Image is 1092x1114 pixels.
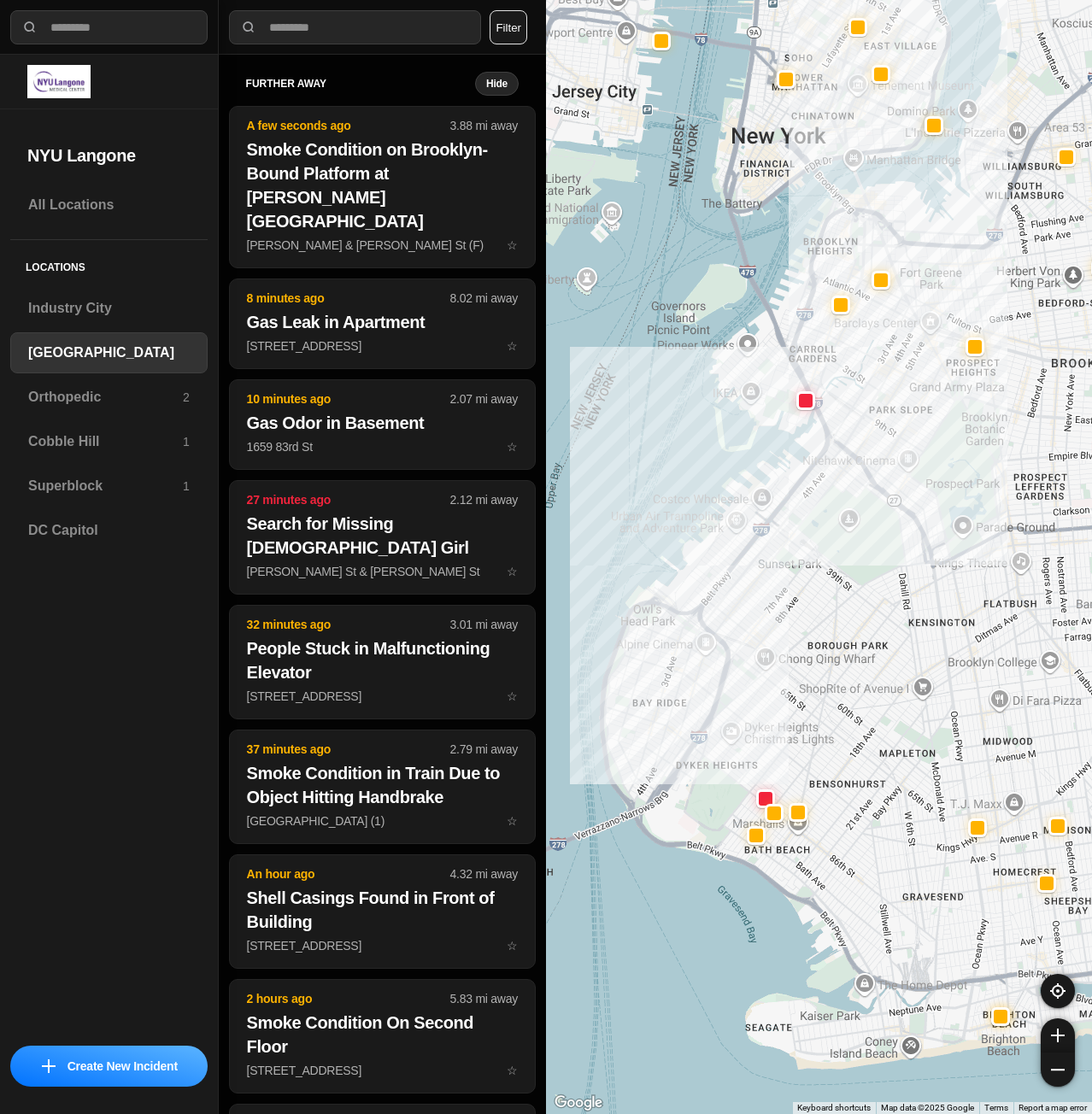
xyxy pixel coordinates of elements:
[229,1063,536,1077] a: 2 hours ago5.83 mi awaySmoke Condition On Second Floor[STREET_ADDRESS]star
[247,990,450,1007] p: 2 hours ago
[450,741,518,758] p: 2.79 mi away
[1019,1103,1087,1112] a: Report a map error
[450,865,518,882] p: 4.32 mi away
[247,512,518,560] h2: Search for Missing [DEMOGRAPHIC_DATA] Girl
[229,480,536,595] button: 27 minutes ago2.12 mi awaySearch for Missing [DEMOGRAPHIC_DATA] Girl[PERSON_NAME] St & [PERSON_NA...
[240,19,257,36] img: search
[507,339,518,353] span: star
[10,1046,208,1087] button: iconCreate New Incident
[550,1092,607,1114] img: Google
[229,938,536,953] a: An hour ago4.32 mi awayShell Casings Found in Front of Building[STREET_ADDRESS]star
[247,337,518,355] p: [STREET_ADDRESS]
[797,1102,871,1114] button: Keyboard shortcuts
[229,338,536,353] a: 8 minutes ago8.02 mi awayGas Leak in Apartment[STREET_ADDRESS]star
[247,310,518,334] h2: Gas Leak in Apartment
[10,421,208,462] a: Cobble Hill1
[247,491,450,508] p: 27 minutes ago
[247,237,518,254] p: [PERSON_NAME] & [PERSON_NAME] St (F)
[27,65,91,98] img: logo
[229,813,536,828] a: 37 minutes ago2.79 mi awaySmoke Condition in Train Due to Object Hitting Handbrake[GEOGRAPHIC_DAT...
[229,278,536,369] button: 8 minutes ago8.02 mi awayGas Leak in Apartment[STREET_ADDRESS]star
[450,117,518,134] p: 3.88 mi away
[229,564,536,578] a: 27 minutes ago2.12 mi awaySearch for Missing [DEMOGRAPHIC_DATA] Girl[PERSON_NAME] St & [PERSON_NA...
[247,1062,518,1079] p: [STREET_ADDRESS]
[450,990,518,1007] p: 5.83 mi away
[183,433,190,450] p: 1
[507,238,518,252] span: star
[450,390,518,407] p: 2.07 mi away
[1051,1063,1065,1076] img: zoom-out
[183,478,190,495] p: 1
[247,411,518,435] h2: Gas Odor in Basement
[247,390,450,407] p: 10 minutes ago
[247,937,518,954] p: [STREET_ADDRESS]
[28,195,190,215] h3: All Locations
[229,605,536,719] button: 32 minutes ago3.01 mi awayPeople Stuck in Malfunctioning Elevator[STREET_ADDRESS]star
[247,438,518,455] p: 1659 83rd St
[486,77,508,91] small: Hide
[68,1058,178,1075] p: Create New Incident
[1050,983,1066,999] img: recenter
[27,144,191,167] h2: NYU Langone
[507,689,518,703] span: star
[10,288,208,329] a: Industry City
[450,290,518,307] p: 8.02 mi away
[507,1064,518,1077] span: star
[247,290,450,307] p: 8 minutes ago
[1041,974,1075,1008] button: recenter
[10,185,208,226] a: All Locations
[984,1103,1008,1112] a: Terms (opens in new tab)
[1051,1029,1065,1042] img: zoom-in
[229,730,536,844] button: 37 minutes ago2.79 mi awaySmoke Condition in Train Due to Object Hitting Handbrake[GEOGRAPHIC_DAT...
[247,1011,518,1058] h2: Smoke Condition On Second Floor
[550,1092,607,1114] a: Open this area in Google Maps (opens a new window)
[28,520,190,541] h3: DC Capitol
[507,814,518,828] span: star
[507,565,518,578] span: star
[229,439,536,454] a: 10 minutes ago2.07 mi awayGas Odor in Basement1659 83rd Ststar
[247,741,450,758] p: 37 minutes ago
[229,379,536,470] button: 10 minutes ago2.07 mi awayGas Odor in Basement1659 83rd Ststar
[247,616,450,633] p: 32 minutes ago
[247,886,518,934] h2: Shell Casings Found in Front of Building
[42,1059,56,1073] img: icon
[247,865,450,882] p: An hour ago
[247,563,518,580] p: [PERSON_NAME] St & [PERSON_NAME] St
[10,466,208,507] a: Superblock1
[475,72,519,96] button: Hide
[1041,1018,1075,1052] button: zoom-in
[1041,1052,1075,1087] button: zoom-out
[247,688,518,705] p: [STREET_ADDRESS]
[183,389,190,406] p: 2
[246,77,475,91] h5: further away
[28,298,190,319] h3: Industry City
[247,761,518,809] h2: Smoke Condition in Train Due to Object Hitting Handbrake
[229,979,536,1093] button: 2 hours ago5.83 mi awaySmoke Condition On Second Floor[STREET_ADDRESS]star
[28,343,190,363] h3: [GEOGRAPHIC_DATA]
[881,1103,974,1112] span: Map data ©2025 Google
[507,440,518,454] span: star
[247,138,518,233] h2: Smoke Condition on Brooklyn-Bound Platform at [PERSON_NAME][GEOGRAPHIC_DATA]
[490,10,527,44] button: Filter
[507,939,518,953] span: star
[28,387,183,407] h3: Orthopedic
[247,117,450,134] p: A few seconds ago
[10,332,208,373] a: [GEOGRAPHIC_DATA]
[10,240,208,288] h5: Locations
[28,476,183,496] h3: Superblock
[450,491,518,508] p: 2.12 mi away
[28,431,183,452] h3: Cobble Hill
[229,237,536,252] a: A few seconds ago3.88 mi awaySmoke Condition on Brooklyn-Bound Platform at [PERSON_NAME][GEOGRAPH...
[229,106,536,268] button: A few seconds ago3.88 mi awaySmoke Condition on Brooklyn-Bound Platform at [PERSON_NAME][GEOGRAPH...
[247,812,518,830] p: [GEOGRAPHIC_DATA] (1)
[10,510,208,551] a: DC Capitol
[10,377,208,418] a: Orthopedic2
[229,689,536,703] a: 32 minutes ago3.01 mi awayPeople Stuck in Malfunctioning Elevator[STREET_ADDRESS]star
[229,854,536,969] button: An hour ago4.32 mi awayShell Casings Found in Front of Building[STREET_ADDRESS]star
[21,19,38,36] img: search
[450,616,518,633] p: 3.01 mi away
[247,636,518,684] h2: People Stuck in Malfunctioning Elevator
